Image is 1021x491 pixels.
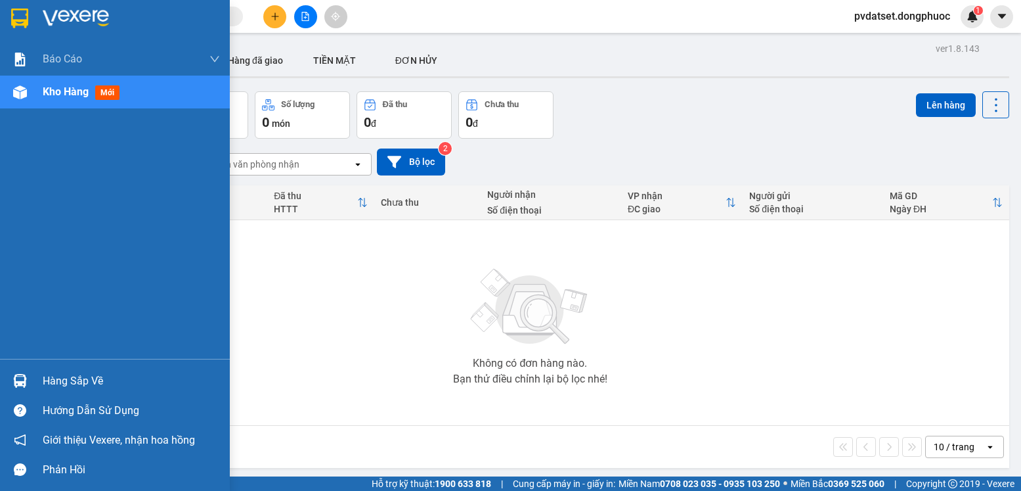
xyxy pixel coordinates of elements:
[217,45,293,76] button: Hàng đã giao
[828,479,884,489] strong: 0369 525 060
[95,85,119,100] span: mới
[371,118,376,129] span: đ
[783,481,787,486] span: ⚪️
[13,85,27,99] img: warehouse-icon
[43,432,195,448] span: Giới thiệu Vexere, nhận hoa hồng
[331,12,340,21] span: aim
[274,191,357,201] div: Đã thu
[487,189,615,200] div: Người nhận
[967,11,978,22] img: icon-new-feature
[628,191,726,201] div: VP nhận
[974,6,983,15] sup: 1
[281,100,315,109] div: Số lượng
[916,93,976,117] button: Lên hàng
[209,54,220,64] span: down
[14,434,26,446] span: notification
[473,118,478,129] span: đ
[272,118,290,129] span: món
[990,5,1013,28] button: caret-down
[395,55,437,66] span: ĐƠN HỦY
[43,401,220,421] div: Hướng dẫn sử dụng
[364,114,371,130] span: 0
[357,91,452,139] button: Đã thu0đ
[372,477,491,491] span: Hỗ trợ kỹ thuật:
[485,100,519,109] div: Chưa thu
[13,53,27,66] img: solution-icon
[473,358,587,369] div: Không có đơn hàng nào.
[377,149,445,175] button: Bộ lọc
[383,100,407,109] div: Đã thu
[353,159,363,170] svg: open
[271,12,280,21] span: plus
[883,185,1009,220] th: Toggle SortBy
[13,374,27,388] img: warehouse-icon
[749,204,877,214] div: Số điện thoại
[996,11,1008,22] span: caret-down
[435,479,491,489] strong: 1900 633 818
[890,191,992,201] div: Mã GD
[43,460,220,480] div: Phản hồi
[381,197,474,208] div: Chưa thu
[749,191,877,201] div: Người gửi
[324,5,347,28] button: aim
[439,142,452,155] sup: 2
[262,114,269,130] span: 0
[14,463,26,476] span: message
[487,205,615,216] div: Số điện thoại
[619,477,780,491] span: Miền Nam
[255,91,350,139] button: Số lượng0món
[501,477,503,491] span: |
[890,204,992,214] div: Ngày ĐH
[464,261,596,353] img: svg+xml;base64,PHN2ZyBjbGFzcz0ibGlzdC1wbHVnX19zdmciIHhtbG5zPSJodHRwOi8vd3d3LnczLm9yZy8yMDAwL3N2Zy...
[628,204,726,214] div: ĐC giao
[301,12,310,21] span: file-add
[294,5,317,28] button: file-add
[466,114,473,130] span: 0
[976,6,980,15] span: 1
[458,91,554,139] button: Chưa thu0đ
[934,440,974,454] div: 10 / trang
[11,9,28,28] img: logo-vxr
[513,477,615,491] span: Cung cấp máy in - giấy in:
[209,158,299,171] div: Chọn văn phòng nhận
[453,374,607,385] div: Bạn thử điều chỉnh lại bộ lọc nhé!
[43,371,220,391] div: Hàng sắp về
[844,8,961,24] span: pvdatset.dongphuoc
[14,404,26,417] span: question-circle
[621,185,743,220] th: Toggle SortBy
[660,479,780,489] strong: 0708 023 035 - 0935 103 250
[43,85,89,98] span: Kho hàng
[43,51,82,67] span: Báo cáo
[948,479,957,488] span: copyright
[263,5,286,28] button: plus
[267,185,374,220] th: Toggle SortBy
[313,55,356,66] span: TIỀN MẶT
[936,41,980,56] div: ver 1.8.143
[274,204,357,214] div: HTTT
[985,442,995,452] svg: open
[894,477,896,491] span: |
[791,477,884,491] span: Miền Bắc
